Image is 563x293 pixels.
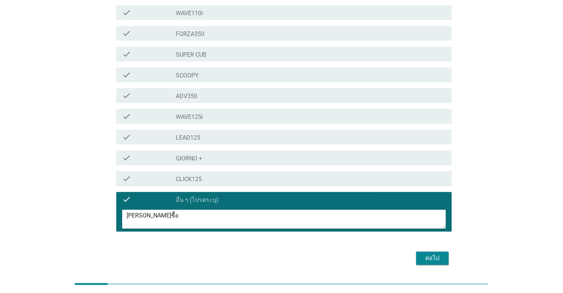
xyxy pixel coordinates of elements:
label: LEAD125 [176,134,200,141]
label: WAVE125i [176,113,203,121]
label: อื่น ๆ (โปรดระบุ) [176,196,218,204]
label: CLICK125 [176,176,202,183]
div: ต่อไป [422,254,443,263]
button: ต่อไป [416,252,449,265]
i: check [122,174,131,183]
i: check [122,133,131,141]
i: check [122,91,131,100]
i: check [122,195,131,204]
i: check [122,29,131,38]
label: SCOOPY [176,72,199,79]
i: check [122,50,131,59]
i: check [122,70,131,79]
i: check [122,112,131,121]
label: WAVE110i [176,10,203,17]
label: ADV350 [176,93,197,100]
i: check [122,153,131,162]
label: FORZA350 [176,30,204,38]
label: SUPER CUB [176,51,207,59]
i: check [122,8,131,17]
label: GIORNO + [176,155,202,162]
